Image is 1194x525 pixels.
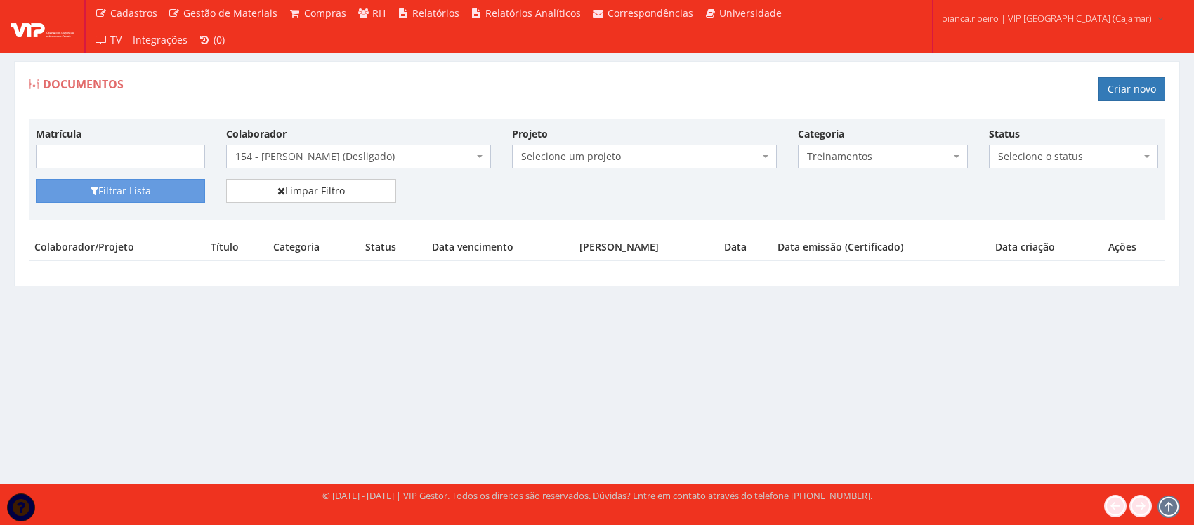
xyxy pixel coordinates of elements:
[426,234,574,260] th: Data vencimento
[127,27,193,53] a: Integrações
[226,145,491,168] span: 154 - RODRIGO MAIA DA ROCHA (Desligado)
[998,149,1141,164] span: Selecione o status
[36,127,81,141] label: Matrícula
[608,6,693,20] span: Correspondências
[89,27,127,53] a: TV
[719,6,782,20] span: Universidade
[719,234,772,260] th: Data
[990,234,1103,260] th: Data criação
[772,234,990,260] th: Data emissão (Certificado)
[133,33,188,46] span: Integrações
[322,489,872,503] div: © [DATE] - [DATE] | VIP Gestor. Todos os direitos são reservados. Dúvidas? Entre em contato atrav...
[43,77,124,92] span: Documentos
[798,127,844,141] label: Categoria
[1098,77,1165,101] a: Criar novo
[485,6,581,20] span: Relatórios Analíticos
[29,234,205,260] th: Colaborador/Projeto
[110,33,122,46] span: TV
[36,179,205,203] button: Filtrar Lista
[372,6,386,20] span: RH
[412,6,459,20] span: Relatórios
[226,179,395,203] a: Limpar Filtro
[574,234,718,260] th: [PERSON_NAME]
[521,149,759,164] span: Selecione um projeto
[214,33,225,46] span: (0)
[235,149,473,164] span: 154 - RODRIGO MAIA DA ROCHA (Desligado)
[989,145,1158,168] span: Selecione o status
[1103,234,1165,260] th: Ações
[807,149,950,164] span: Treinamentos
[268,234,359,260] th: Categoria
[183,6,277,20] span: Gestão de Materiais
[942,11,1152,25] span: bianca.ribeiro | VIP [GEOGRAPHIC_DATA] (Cajamar)
[512,127,548,141] label: Projeto
[205,234,268,260] th: Título
[512,145,777,168] span: Selecione um projeto
[798,145,967,168] span: Treinamentos
[360,234,426,260] th: Status
[226,127,287,141] label: Colaborador
[989,127,1020,141] label: Status
[11,16,74,37] img: logo
[193,27,231,53] a: (0)
[110,6,157,20] span: Cadastros
[304,6,346,20] span: Compras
